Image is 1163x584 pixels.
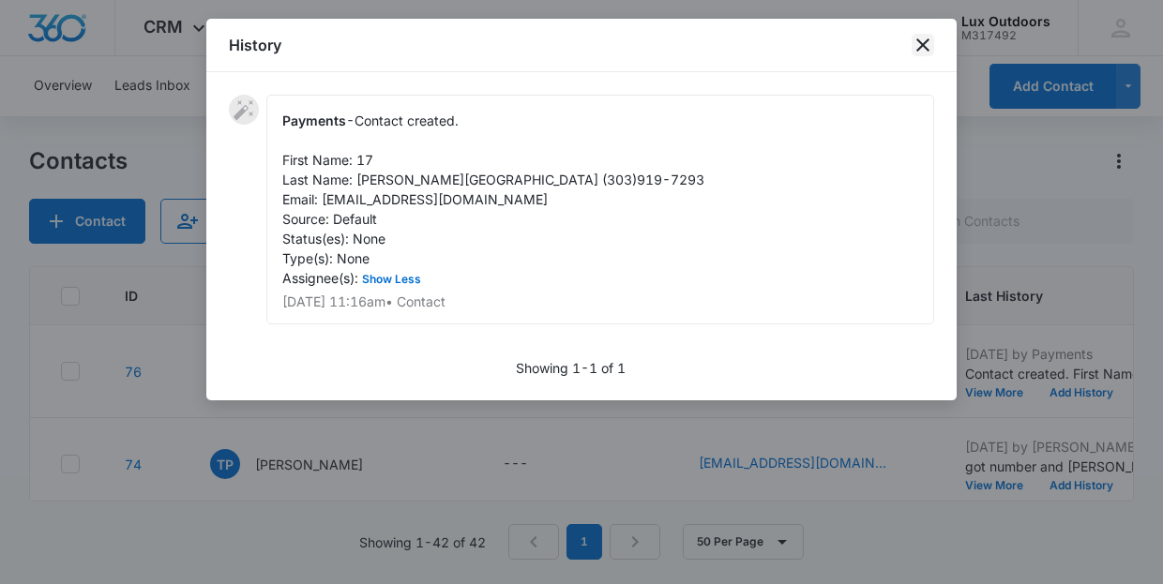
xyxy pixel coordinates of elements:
[282,112,346,128] span: Payments
[282,295,918,308] p: [DATE] 11:16am • Contact
[229,34,281,56] h1: History
[516,358,626,378] p: Showing 1-1 of 1
[912,34,934,56] button: close
[358,274,425,285] button: Show Less
[282,112,704,286] span: Contact created. First Name: 17 Last Name: [PERSON_NAME][GEOGRAPHIC_DATA] (303)919-7293 Email: [E...
[266,95,934,324] div: -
